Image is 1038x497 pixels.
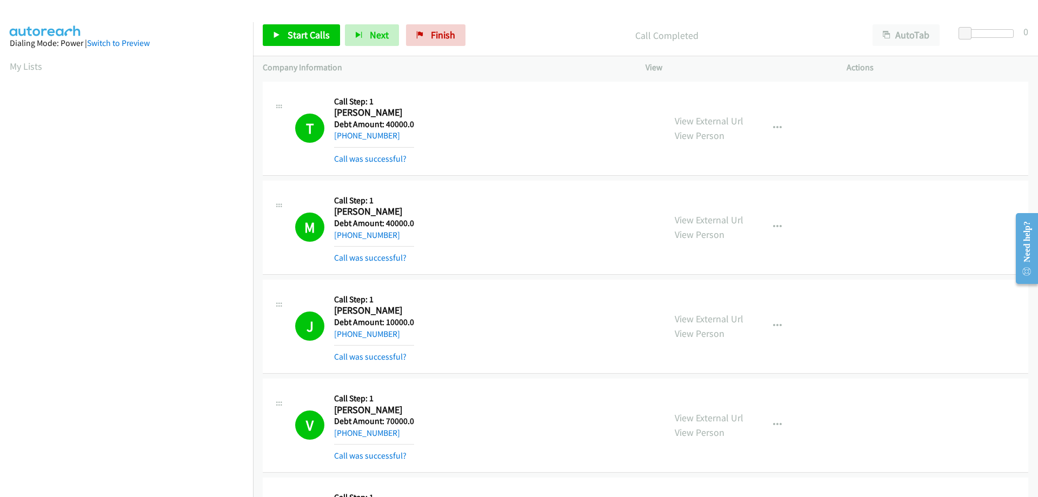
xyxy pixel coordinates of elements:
[334,428,400,438] a: [PHONE_NUMBER]
[334,329,400,339] a: [PHONE_NUMBER]
[334,218,414,229] h5: Debt Amount: 40000.0
[334,253,407,263] a: Call was successful?
[675,426,724,439] a: View Person
[334,352,407,362] a: Call was successful?
[87,38,150,48] a: Switch to Preview
[334,304,412,317] h2: [PERSON_NAME]
[1007,206,1038,291] iframe: Resource Center
[1023,24,1028,39] div: 0
[334,294,414,305] h5: Call Step: 1
[345,24,399,46] button: Next
[295,312,324,341] h1: J
[288,29,330,41] span: Start Calls
[370,29,389,41] span: Next
[406,24,465,46] a: Finish
[334,206,412,218] h2: [PERSON_NAME]
[964,29,1014,38] div: Delay between calls (in seconds)
[334,130,400,141] a: [PHONE_NUMBER]
[334,96,414,107] h5: Call Step: 1
[847,61,1028,74] p: Actions
[10,37,243,50] div: Dialing Mode: Power |
[295,410,324,440] h1: V
[10,60,42,72] a: My Lists
[263,61,626,74] p: Company Information
[334,119,414,130] h5: Debt Amount: 40000.0
[675,313,743,325] a: View External Url
[295,114,324,143] h1: T
[675,115,743,127] a: View External Url
[675,327,724,340] a: View Person
[480,28,853,43] p: Call Completed
[675,228,724,241] a: View Person
[334,230,400,240] a: [PHONE_NUMBER]
[334,107,412,119] h2: [PERSON_NAME]
[334,416,414,427] h5: Debt Amount: 70000.0
[295,213,324,242] h1: M
[675,412,743,424] a: View External Url
[334,404,412,416] h2: [PERSON_NAME]
[873,24,940,46] button: AutoTab
[431,29,455,41] span: Finish
[675,129,724,142] a: View Person
[334,154,407,164] a: Call was successful?
[334,317,414,328] h5: Debt Amount: 10000.0
[646,61,827,74] p: View
[263,24,340,46] a: Start Calls
[334,195,414,206] h5: Call Step: 1
[334,450,407,461] a: Call was successful?
[334,393,414,404] h5: Call Step: 1
[675,214,743,226] a: View External Url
